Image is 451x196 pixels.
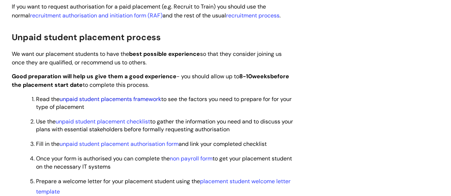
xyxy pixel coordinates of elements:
[12,73,252,80] span: - you should allow up to
[12,50,282,67] span: We want our placement students to have the so that they consider joining us once they are qualifi...
[239,73,252,80] strong: 8-10
[252,73,270,80] strong: weeks
[36,177,291,195] a: placement student welcome letter template
[12,3,281,19] span: If you want to request authorisation for a paid placement (e.g. Recruit to Train) you should use ...
[36,95,292,111] span: Read the to see the factors you need to prepare for for your type of placement
[36,118,293,133] span: Use the to gather the information you need and to discuss your plans with essential stakeholders ...
[36,140,267,148] span: Fill in the
[12,73,176,80] strong: Good preparation will help us give them a good experience
[60,95,161,103] a: unpaid student placements framework
[170,155,212,162] a: non payroll form
[30,12,163,19] a: recruitment authorisation and initiation form (RAF)
[129,50,200,58] strong: best possible experience
[36,177,291,195] span: Prepare a welcome letter for your placement student using the
[56,118,150,125] a: unpaid student placement checklist
[12,32,161,43] span: Unpaid student placement process
[60,140,267,148] span: and link your completed checklist
[60,140,179,148] a: unpaid student placement authorisation form
[226,12,280,19] a: recruitment process
[36,155,292,170] span: Once your form is authorised you can complete the to get your placement student on the necessary ...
